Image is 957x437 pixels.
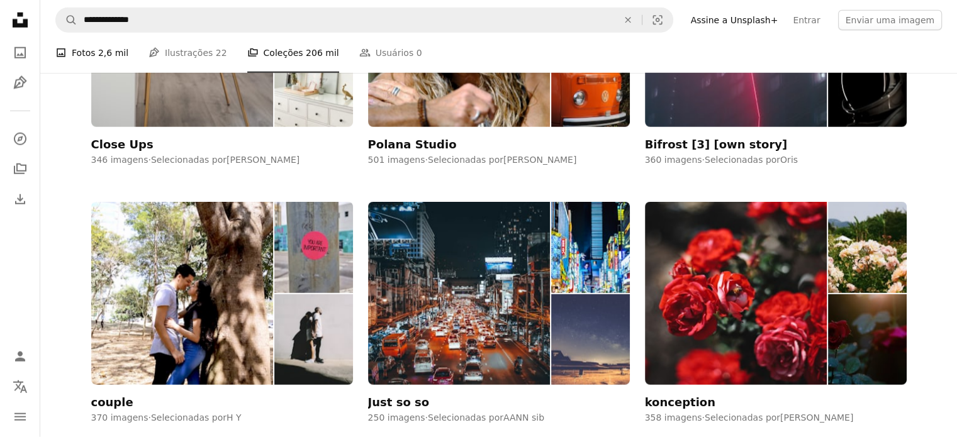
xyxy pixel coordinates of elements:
[828,294,906,385] img: photo-1636304594731-b3a1a23dfb2d
[828,202,906,293] img: photo-1694632740867-bf43f9d043ed
[368,202,551,385] img: photo-1494094892896-7f14a4433b7a
[91,154,353,167] div: 346 imagens · Selecionadas por [PERSON_NAME]
[551,36,629,128] img: photo-1592238435146-78b743a72bc2
[8,8,33,35] a: Início — Unsplash
[828,36,906,128] img: photo-1669287731413-bfd7ce1fcc9e
[368,395,430,410] div: Just so so
[551,294,629,385] img: photo-1503642153894-b3214047cd6e
[91,202,353,409] a: couple
[148,33,227,73] a: Ilustrações 22
[274,202,352,293] img: photo-1603226301024-e8461eb82e35
[91,137,154,152] div: Close Ups
[417,46,422,60] span: 0
[91,412,353,424] div: 370 imagens · Selecionadas por H Y
[683,10,786,30] a: Assine a Unsplash+
[216,46,227,60] span: 22
[368,412,630,424] div: 250 imagens · Selecionadas por AANN sib
[91,202,274,385] img: photo-1598958978196-615836e31791
[551,202,629,293] img: photo-1503899036084-c55cdd92da26
[55,33,128,73] a: Fotos 2,6 mil
[359,33,422,73] a: Usuários 0
[98,46,128,60] span: 2,6 mil
[642,8,673,32] button: Pesquisa visual
[645,395,715,410] div: konception
[645,202,827,385] img: photo-1524440765209-a02cbdba6eb0
[8,344,33,369] a: Entrar / Cadastrar-se
[645,412,907,424] div: 358 imagens · Selecionadas por [PERSON_NAME]
[8,157,33,182] a: Coleções
[368,137,457,152] div: Polana Studio
[55,8,673,33] form: Pesquise conteúdo visual em todo o site
[785,10,827,30] a: Entrar
[368,154,630,167] div: 501 imagens · Selecionadas por [PERSON_NAME]
[91,395,133,410] div: couple
[8,404,33,429] button: Menu
[8,70,33,96] a: Ilustrações
[614,8,642,32] button: Limpar
[645,154,907,167] div: 360 imagens · Selecionadas por Oris
[368,202,630,409] a: Just so so
[838,10,942,30] button: Enviar uma imagem
[8,374,33,399] button: Idioma
[56,8,77,32] button: Pesquise na Unsplash
[8,40,33,65] a: Fotos
[8,126,33,152] a: Explorar
[8,187,33,212] a: Histórico de downloads
[645,137,788,152] div: Bifrost [3] [own story]
[274,294,352,385] img: photo-1510635874686-2761923552fe
[645,202,907,409] a: konception
[274,36,352,128] img: photo-1616810559676-962bd5d7e4ae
